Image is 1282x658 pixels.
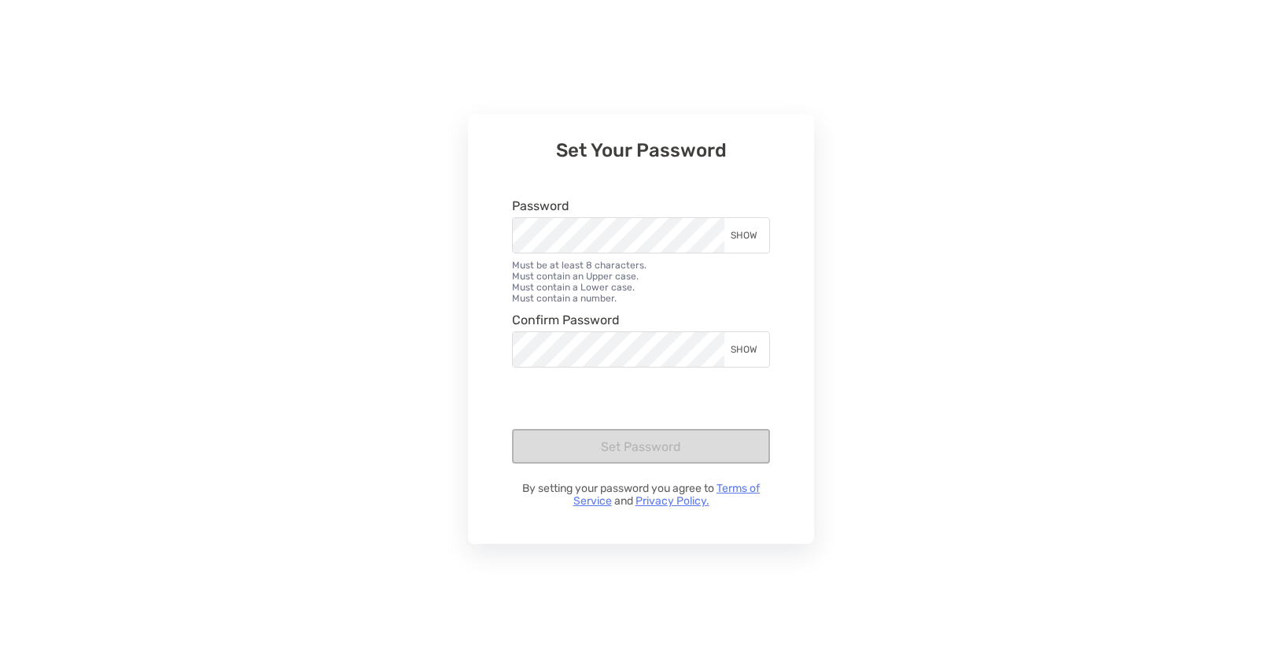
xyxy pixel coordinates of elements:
[512,199,569,213] label: Password
[512,271,770,282] li: Must contain an Upper case.
[724,332,769,367] div: SHOW
[573,482,761,508] a: Terms of Service
[635,494,709,508] a: Privacy Policy.
[512,139,770,161] h3: Set Your Password
[512,260,770,271] li: Must be at least 8 characters.
[724,218,769,253] div: SHOW
[512,482,770,508] p: By setting your password you agree to and
[512,313,620,327] label: Confirm Password
[512,282,770,293] li: Must contain a Lower case.
[512,293,770,304] li: Must contain a number.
